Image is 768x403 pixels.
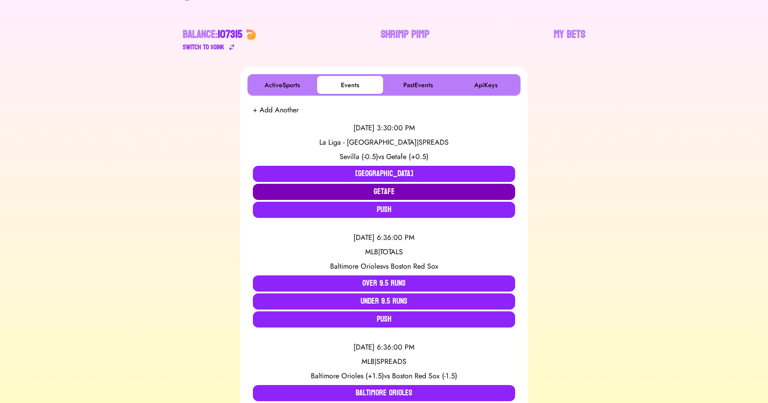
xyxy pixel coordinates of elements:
[253,202,515,218] button: Push
[253,123,515,133] div: [DATE] 3:30:00 PM
[453,76,519,94] button: ApiKeys
[386,151,428,162] span: Getafe (+0.5)
[249,76,315,94] button: ActiveSports
[183,42,225,53] div: Switch to $ OINK
[253,356,515,367] div: MLB | SPREADS
[330,261,383,271] span: Baltimore Orioles
[253,166,515,182] button: [GEOGRAPHIC_DATA]
[385,76,451,94] button: PastEvents
[311,371,384,381] span: Baltimore Orioles (+1.5)
[253,184,515,200] button: Getafe
[253,105,299,115] button: + Add Another
[340,151,378,162] span: Sevilla (-0.5)
[253,275,515,292] button: Over 9.5 Runs
[253,261,515,272] div: vs
[392,371,457,381] span: Boston Red Sox (-1.5)
[554,27,585,53] a: My Bets
[253,342,515,353] div: [DATE] 6:36:00 PM
[253,311,515,328] button: Push
[218,25,242,44] span: 107315
[317,76,383,94] button: Events
[253,371,515,381] div: vs
[253,385,515,401] button: Baltimore Orioles
[253,151,515,162] div: vs
[381,27,429,53] a: Shrimp Pimp
[246,29,256,40] img: 🍤
[253,232,515,243] div: [DATE] 6:36:00 PM
[183,27,242,42] div: Balance:
[253,137,515,148] div: La Liga - [GEOGRAPHIC_DATA] | SPREADS
[253,293,515,310] button: Under 9.5 Runs
[391,261,438,271] span: Boston Red Sox
[253,247,515,257] div: MLB | TOTALS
